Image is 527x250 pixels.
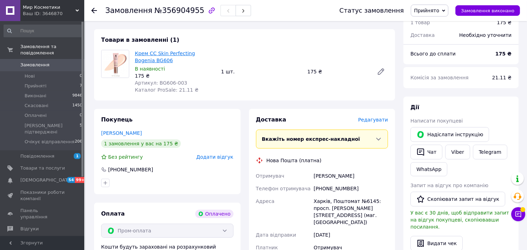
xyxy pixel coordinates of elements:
a: [PERSON_NAME] [101,130,142,136]
span: 1 товар [410,20,430,25]
span: Відгуки [20,226,39,232]
span: Без рейтингу [108,154,143,160]
span: Отримувач [256,173,284,179]
div: [PHONE_NUMBER] [107,166,154,173]
a: Viber [445,145,470,159]
a: WhatsApp [410,162,447,176]
div: [PERSON_NAME] [312,170,389,182]
span: Всього до сплати [410,51,456,57]
span: 21.11 ₴ [492,75,512,80]
span: Оплата [101,210,125,217]
div: 175 ₴ [304,67,371,77]
span: Очікує відправлення [25,139,74,145]
span: Прийнято [414,8,439,13]
div: 175 ₴ [497,19,512,26]
span: 7 [80,83,82,89]
span: Повідомлення [20,153,54,159]
span: Вкажіть номер експрес-накладної [262,136,360,142]
div: Статус замовлення [340,7,404,14]
div: 1 шт. [218,67,305,77]
b: 175 ₴ [495,51,512,57]
div: Повернутися назад [91,7,97,14]
span: Написати покупцеві [410,118,463,124]
div: 175 ₴ [135,72,216,79]
span: Виконані [25,93,46,99]
span: Доставка [256,116,286,123]
div: Харків, Поштомат №6145: просп. [PERSON_NAME][STREET_ADDRESS] (маг. [GEOGRAPHIC_DATA]) [312,195,389,229]
span: 54 [67,177,75,183]
span: 9846 [72,93,82,99]
span: Замовлення [105,6,152,15]
span: 206 [75,139,82,145]
div: 1 замовлення у вас на 175 ₴ [101,139,181,148]
div: [PHONE_NUMBER] [312,182,389,195]
button: Чат з покупцем [511,207,525,221]
a: Редагувати [374,65,388,79]
span: Дії [410,104,419,111]
span: Доставка [410,32,435,38]
span: Скасовані [25,103,48,109]
span: 5 [80,123,82,135]
a: Telegram [473,145,507,159]
span: Телефон отримувача [256,186,311,191]
span: 1 [74,153,81,159]
span: Показники роботи компанії [20,189,65,202]
span: Прийняті [25,83,46,89]
span: Замовлення та повідомлення [20,44,84,56]
span: 0 [80,112,82,119]
span: Товари в замовленні (1) [101,37,179,43]
button: Замовлення виконано [455,5,520,16]
input: Пошук [4,25,83,37]
span: Товари та послуги [20,165,65,171]
span: Адреса [256,198,275,204]
span: [PERSON_NAME] підтверджені [25,123,80,135]
div: Нова Пошта (платна) [265,157,323,164]
img: Крем СС Skin Perfecting Bogenia BG606 [102,50,129,78]
span: Мир Косметики [23,4,75,11]
button: Скопіювати запит на відгук [410,192,505,206]
span: Замовлення виконано [461,8,514,13]
span: Нові [25,73,35,79]
div: [DATE] [312,229,389,241]
span: 1450 [72,103,82,109]
span: №356904955 [154,6,204,15]
span: Редагувати [358,117,388,123]
span: Покупець [101,116,133,123]
span: Дата відправки [256,232,296,238]
div: Необхідно уточнити [455,27,516,43]
span: Комісія за замовлення [410,75,469,80]
a: Крем СС Skin Perfecting Bogenia BG606 [135,51,195,63]
span: Панель управління [20,208,65,220]
span: 0 [80,73,82,79]
div: Ваш ID: 3646870 [23,11,84,17]
span: 99+ [75,177,86,183]
div: Оплачено [195,210,233,218]
span: Каталог ProSale: 21.11 ₴ [135,87,198,93]
button: Надіслати інструкцію [410,127,489,142]
span: Оплачені [25,112,47,119]
button: Чат [410,145,442,159]
span: Додати відгук [196,154,233,160]
span: [DEMOGRAPHIC_DATA] [20,177,72,183]
span: Замовлення [20,62,50,68]
span: Артикул: BG606-003 [135,80,187,86]
span: В наявності [135,66,165,72]
span: Запит на відгук про компанію [410,183,488,188]
span: У вас є 30 днів, щоб відправити запит на відгук покупцеві, скопіювавши посилання. [410,210,509,230]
